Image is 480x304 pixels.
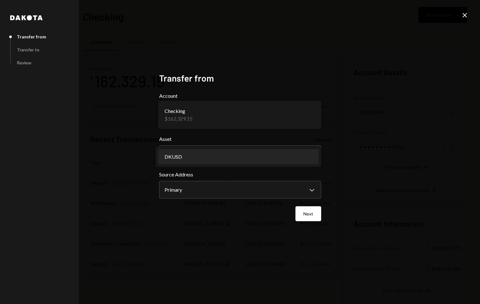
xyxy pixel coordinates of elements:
[159,102,321,128] button: Account
[159,135,321,143] label: Asset
[295,206,321,221] button: Next
[159,171,321,178] label: Source Address
[159,92,321,100] label: Account
[17,47,39,52] div: Transfer to
[159,181,321,199] button: Source Address
[17,60,31,65] div: Review
[17,34,46,39] div: Transfer from
[165,153,182,161] span: DKUSD
[159,72,321,84] h2: Transfer from
[159,145,321,163] button: Asset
